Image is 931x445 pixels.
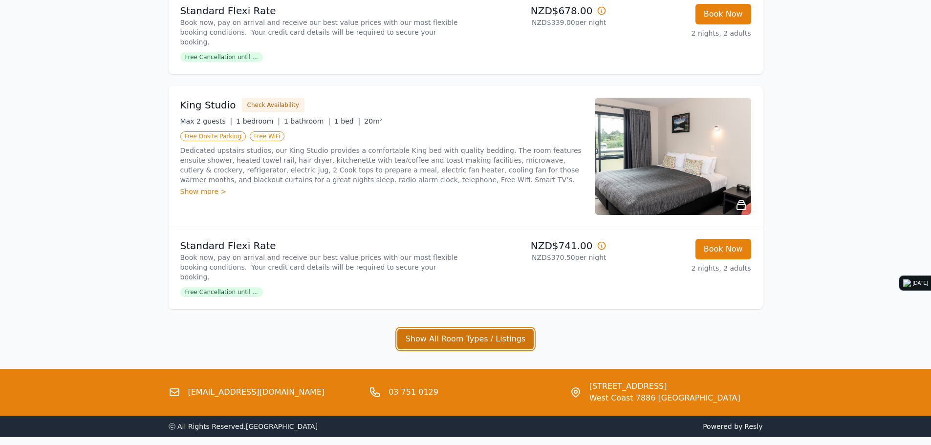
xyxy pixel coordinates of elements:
a: Resly [744,423,762,430]
span: Free Cancellation until ... [180,52,263,62]
img: logo [903,279,911,287]
span: Free WiFi [250,131,285,141]
p: Standard Flexi Rate [180,239,462,253]
button: Check Availability [242,98,304,112]
span: ⓒ All Rights Reserved. [GEOGRAPHIC_DATA] [169,423,318,430]
p: NZD$370.50 per night [470,253,606,262]
p: 2 nights, 2 adults [614,28,751,38]
span: Free Cancellation until ... [180,287,263,297]
span: 1 bathroom | [284,117,330,125]
h3: King Studio [180,98,236,112]
span: Max 2 guests | [180,117,233,125]
p: Book now, pay on arrival and receive our best value prices with our most flexible booking conditi... [180,18,462,47]
div: Show more > [180,187,583,196]
button: Show All Room Types / Listings [397,329,534,349]
span: West Coast 7886 [GEOGRAPHIC_DATA] [589,392,740,404]
a: [EMAIL_ADDRESS][DOMAIN_NAME] [188,386,325,398]
span: 1 bedroom | [236,117,280,125]
p: NZD$339.00 per night [470,18,606,27]
span: 1 bed | [334,117,360,125]
button: Book Now [695,4,751,24]
a: 03 751 0129 [389,386,438,398]
span: Powered by [470,422,763,431]
p: Book now, pay on arrival and receive our best value prices with our most flexible booking conditi... [180,253,462,282]
span: 20m² [364,117,382,125]
button: Book Now [695,239,751,259]
p: 2 nights, 2 adults [614,263,751,273]
p: NZD$678.00 [470,4,606,18]
span: Free Onsite Parking [180,131,246,141]
span: [STREET_ADDRESS] [589,381,740,392]
p: Dedicated upstairs studios, our King Studio provides a comfortable King bed with quality bedding.... [180,146,583,185]
div: [DATE] [913,279,928,287]
p: NZD$741.00 [470,239,606,253]
p: Standard Flexi Rate [180,4,462,18]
